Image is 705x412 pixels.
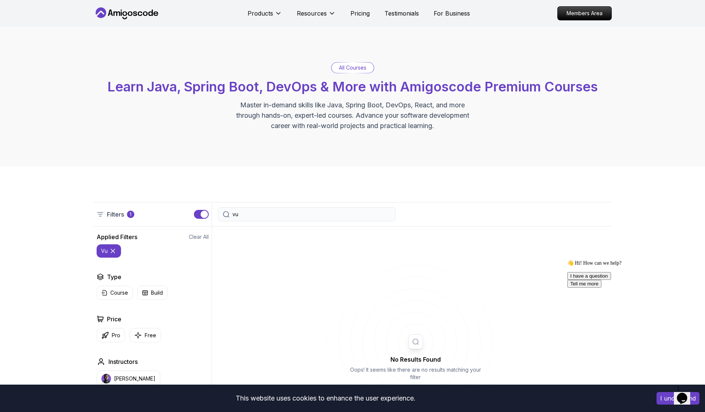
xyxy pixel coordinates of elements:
[350,9,370,18] a: Pricing
[3,3,57,9] span: 👋 Hi! How can we help?
[674,382,698,405] iframe: chat widget
[101,247,108,255] p: vu
[657,392,699,405] button: Accept cookies
[97,328,125,342] button: Pro
[297,9,327,18] p: Resources
[557,6,612,20] a: Members Area
[434,9,470,18] a: For Business
[101,374,111,383] img: instructor img
[564,257,698,379] iframe: chat widget
[297,9,336,24] button: Resources
[347,355,484,364] h2: No Results Found
[97,371,160,387] button: instructor img[PERSON_NAME]
[385,9,419,18] a: Testimonials
[97,244,121,258] button: vu
[6,390,645,406] div: This website uses cookies to enhance the user experience.
[248,9,282,24] button: Products
[189,233,209,241] button: Clear All
[107,78,598,95] span: Learn Java, Spring Boot, DevOps & More with Amigoscode Premium Courses
[228,100,477,131] p: Master in-demand skills like Java, Spring Boot, DevOps, React, and more through hands-on, expert-...
[107,272,121,281] h2: Type
[558,7,611,20] p: Members Area
[112,332,120,339] p: Pro
[114,375,155,382] p: [PERSON_NAME]
[3,23,37,31] button: Tell me more
[347,366,484,381] p: Oops! It seems like there are no results matching your filter
[107,315,121,324] h2: Price
[107,210,124,219] p: Filters
[130,328,161,342] button: Free
[3,15,47,23] button: I have a question
[339,64,366,71] p: All Courses
[145,332,156,339] p: Free
[108,357,138,366] h2: Instructors
[232,211,391,218] input: Search Java, React, Spring boot ...
[3,3,136,31] div: 👋 Hi! How can we help?I have a questionTell me more
[248,9,273,18] p: Products
[137,286,168,300] button: Build
[110,289,128,297] p: Course
[130,211,131,217] p: 1
[151,289,163,297] p: Build
[97,286,133,300] button: Course
[97,232,137,241] h2: Applied Filters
